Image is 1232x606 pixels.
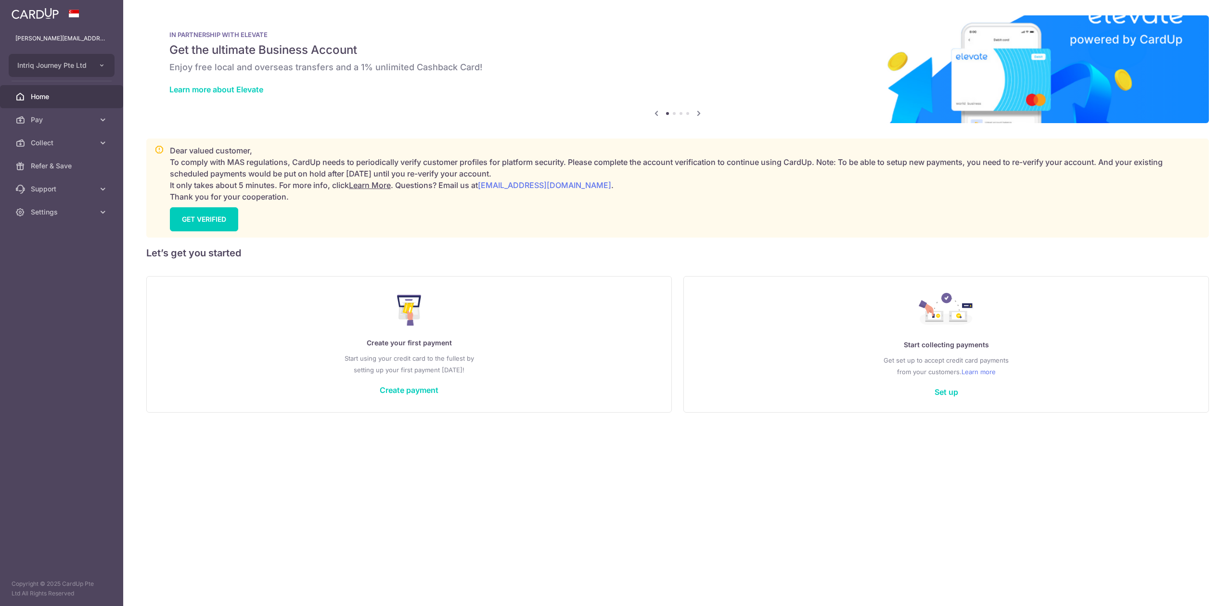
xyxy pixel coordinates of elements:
[170,145,1201,202] p: Dear valued customer, To comply with MAS regulations, CardUp needs to periodically verify custome...
[31,207,94,217] span: Settings
[169,31,1186,38] p: IN PARTNERSHIP WITH ELEVATE
[962,366,996,378] a: Learn more
[349,180,391,190] a: Learn More
[12,8,59,19] img: CardUp
[31,138,94,148] span: Collect
[31,92,94,101] span: Home
[703,354,1189,378] p: Get set up to accept credit card payments from your customers.
[15,34,108,43] p: [PERSON_NAME][EMAIL_ADDRESS][DOMAIN_NAME]
[397,295,422,326] img: Make Payment
[17,61,89,70] span: Intriq Journey Pte Ltd
[169,42,1186,58] h5: Get the ultimate Business Account
[9,54,115,77] button: Intriq Journey Pte Ltd
[380,385,438,395] a: Create payment
[169,85,263,94] a: Learn more about Elevate
[166,337,652,349] p: Create your first payment
[146,245,1209,261] h5: Let’s get you started
[31,161,94,171] span: Refer & Save
[170,207,238,231] a: GET VERIFIED
[169,62,1186,73] h6: Enjoy free local and overseas transfers and a 1% unlimited Cashback Card!
[166,353,652,376] p: Start using your credit card to the fullest by setting up your first payment [DATE]!
[31,115,94,125] span: Pay
[478,180,611,190] a: [EMAIL_ADDRESS][DOMAIN_NAME]
[703,339,1189,351] p: Start collecting payments
[935,387,958,397] a: Set up
[146,15,1209,123] img: Renovation banner
[919,293,974,328] img: Collect Payment
[31,184,94,194] span: Support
